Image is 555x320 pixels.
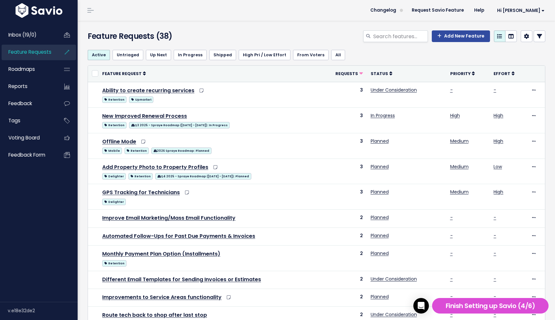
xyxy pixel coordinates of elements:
[209,50,236,60] a: Shipped
[146,50,171,60] a: Up Next
[102,112,187,120] a: New Improved Renewal Process
[155,172,251,180] a: Q4 2025 - Spraye Roadmap ([DATE] - [DATE]): Planned
[494,70,515,77] a: Effort
[102,214,235,222] a: Improve Email Marketing/Mass Email Functionality
[494,87,496,93] a: -
[494,293,496,300] a: -
[450,163,469,170] a: Medium
[125,146,149,154] a: Retention
[494,138,503,144] a: High
[450,214,453,221] a: -
[129,96,153,103] span: Upmarket
[174,50,207,60] a: In Progress
[2,45,54,60] a: Feature Requests
[435,301,546,311] h5: Finish Setting up Savio (4/6)
[102,250,220,258] a: Monthly Payment Plan Option (Installments)
[8,302,78,319] div: v.e18e32de2
[497,8,545,13] span: Hi [PERSON_NAME]
[371,189,389,195] a: Planned
[102,121,126,129] a: Retention
[371,293,389,300] a: Planned
[102,95,126,103] a: Retention
[371,138,389,144] a: Planned
[489,6,550,16] a: Hi [PERSON_NAME]
[321,107,367,133] td: 3
[450,189,469,195] a: Medium
[494,250,496,257] a: -
[88,50,545,60] ul: Filter feature requests
[494,232,496,239] a: -
[321,210,367,227] td: 2
[125,148,149,154] span: Retention
[128,173,153,180] span: Retention
[102,163,208,171] a: Add Property Photo to Property Profiles
[151,148,211,154] span: 2026 Spraye Roadmap: Planned
[450,232,453,239] a: -
[494,214,496,221] a: -
[102,70,146,77] a: Feature Request
[469,6,489,15] a: Help
[151,146,211,154] a: 2026 Spraye Roadmap: Planned
[450,250,453,257] a: -
[321,133,367,159] td: 3
[450,293,453,300] a: -
[450,138,469,144] a: Medium
[102,87,194,94] a: Ability to create recurring services
[2,28,54,42] a: Inbox (19/0)
[494,112,503,119] a: High
[2,62,54,77] a: Roadmaps
[8,83,27,90] span: Reports
[371,70,392,77] a: Status
[8,31,37,38] span: Inbox (19/0)
[331,50,345,60] a: All
[371,276,417,282] a: Under Consideration
[321,271,367,289] td: 2
[432,30,490,42] a: Add New Feature
[8,151,45,158] span: Feedback form
[321,184,367,210] td: 3
[102,146,122,154] a: Mobile
[335,70,363,77] a: Requests
[88,50,110,60] a: Active
[2,113,54,128] a: Tags
[371,232,389,239] a: Planned
[371,214,389,221] a: Planned
[102,260,126,267] span: Retention
[102,138,136,145] a: Offline Mode
[129,122,230,128] span: Q3 2025 - Spraye Roadmap ([DATE] - [DATE]): In Progress
[407,6,469,15] a: Request Savio Feature
[102,276,261,283] a: Different Email Templates for Sending Invoices or Estimates
[102,197,126,205] a: Delighter
[129,95,153,103] a: Upmarket
[102,122,126,128] span: Retention
[128,172,153,180] a: Retention
[129,121,230,129] a: Q3 2025 - Spraye Roadmap ([DATE] - [DATE]): In Progress
[102,96,126,103] span: Retention
[102,232,255,240] a: Automated Follow-Ups for Past Due Payments & Invoices
[8,49,51,55] span: Feature Requests
[102,259,126,267] a: Retention
[450,311,453,318] a: -
[494,189,503,195] a: High
[8,66,35,72] span: Roadmaps
[413,298,429,314] div: Open Intercom Messenger
[2,130,54,145] a: Voting Board
[293,50,329,60] a: From Voters
[102,199,126,205] span: Delighter
[321,159,367,184] td: 3
[371,311,417,318] a: Under Consideration
[373,30,428,42] input: Search features...
[494,276,496,282] a: -
[321,227,367,245] td: 2
[88,30,234,42] h4: Feature Requests (38)
[102,173,126,180] span: Delighter
[494,311,496,318] a: -
[102,71,142,76] span: Feature Request
[370,8,396,13] span: Changelog
[102,148,122,154] span: Mobile
[371,250,389,257] a: Planned
[8,134,40,141] span: Voting Board
[450,71,471,76] span: Priority
[494,71,510,76] span: Effort
[321,82,367,107] td: 3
